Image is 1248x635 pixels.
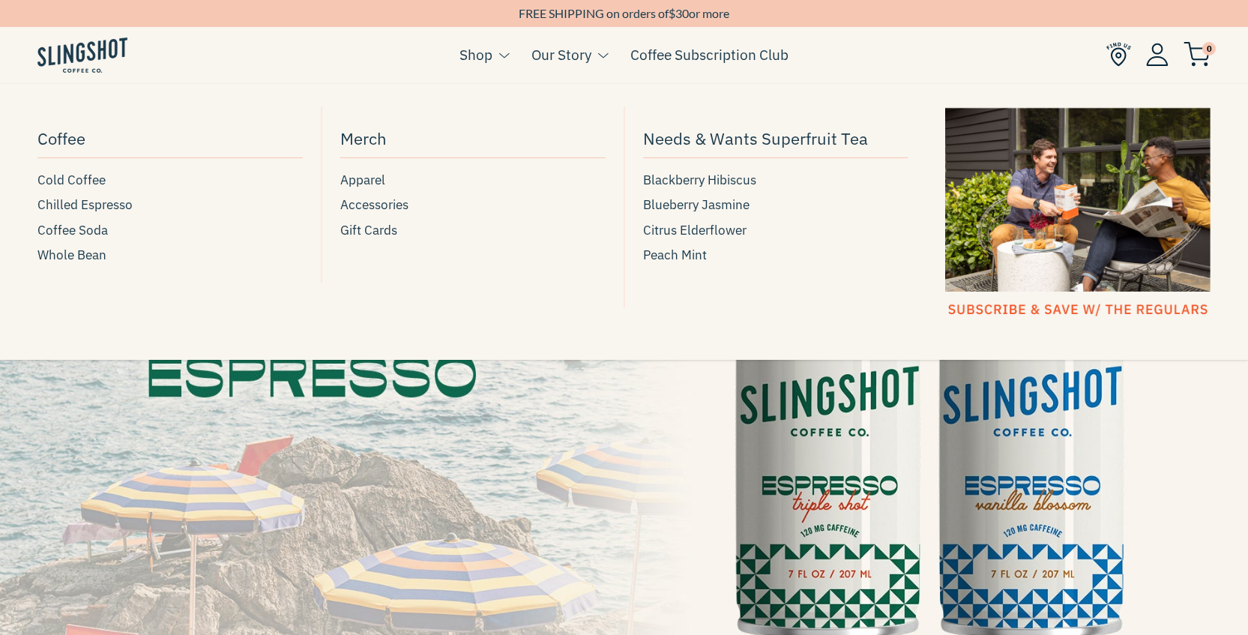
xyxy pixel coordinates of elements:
[643,170,756,190] span: Blackberry Hibiscus
[643,220,747,241] span: Citrus Elderflower
[669,6,675,20] span: $
[643,195,750,215] span: Blueberry Jasmine
[340,125,387,151] span: Merch
[675,6,689,20] span: 30
[37,245,303,265] a: Whole Bean
[37,195,133,215] span: Chilled Espresso
[1184,46,1211,64] a: 0
[1146,43,1169,66] img: Account
[643,170,908,190] a: Blackberry Hibiscus
[340,195,409,215] span: Accessories
[340,220,397,241] span: Gift Cards
[340,195,606,215] a: Accessories
[643,195,908,215] a: Blueberry Jasmine
[459,43,492,66] a: Shop
[37,125,85,151] span: Coffee
[643,125,868,151] span: Needs & Wants Superfruit Tea
[340,220,606,241] a: Gift Cards
[630,43,789,66] a: Coffee Subscription Club
[643,220,908,241] a: Citrus Elderflower
[1184,42,1211,67] img: cart
[37,220,303,241] a: Coffee Soda
[340,170,385,190] span: Apparel
[643,121,908,158] a: Needs & Wants Superfruit Tea
[37,220,108,241] span: Coffee Soda
[37,195,303,215] a: Chilled Espresso
[340,170,606,190] a: Apparel
[643,245,908,265] a: Peach Mint
[37,170,303,190] a: Cold Coffee
[340,121,606,158] a: Merch
[643,245,707,265] span: Peach Mint
[37,170,106,190] span: Cold Coffee
[37,121,303,158] a: Coffee
[1106,42,1131,67] img: Find Us
[1202,42,1216,55] span: 0
[37,245,106,265] span: Whole Bean
[531,43,591,66] a: Our Story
